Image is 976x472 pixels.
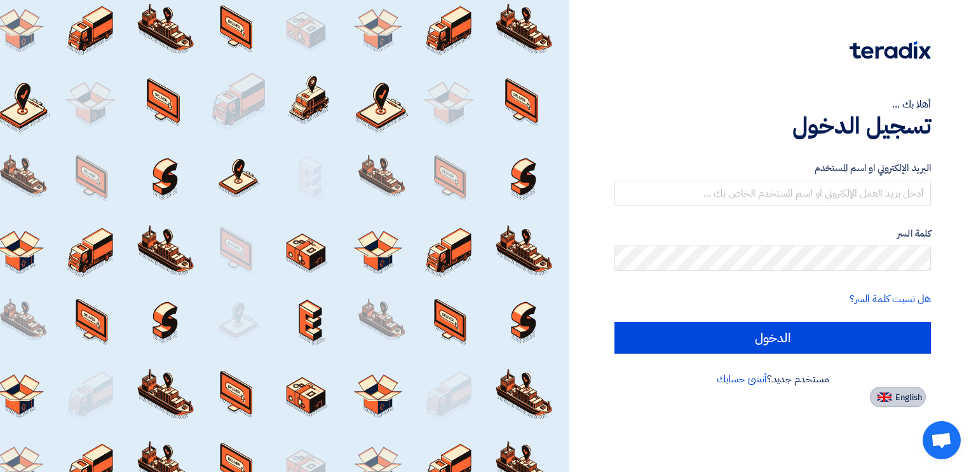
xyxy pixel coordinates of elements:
input: الدخول [614,322,931,354]
img: en-US.png [878,392,891,402]
img: Teradix logo [850,41,931,59]
a: أنشئ حسابك [717,371,767,387]
input: أدخل بريد العمل الإلكتروني او اسم المستخدم الخاص بك ... [614,181,931,206]
label: البريد الإلكتروني او اسم المستخدم [614,161,931,176]
a: هل نسيت كلمة السر؟ [850,291,931,307]
div: مستخدم جديد؟ [614,371,931,387]
button: English [870,387,926,407]
div: أهلا بك ... [614,97,931,112]
a: Open chat [923,421,961,459]
h1: تسجيل الدخول [614,112,931,140]
span: English [895,393,922,402]
label: كلمة السر [614,226,931,241]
